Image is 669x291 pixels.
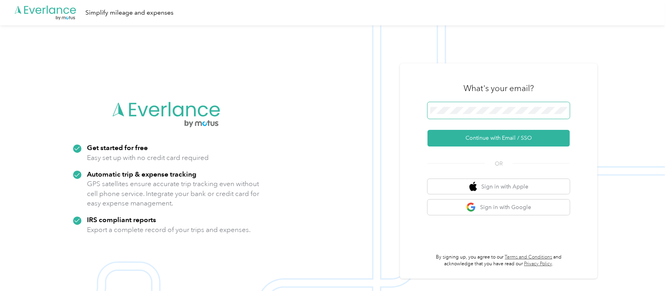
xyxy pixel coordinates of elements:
p: Export a complete record of your trips and expenses. [87,225,251,235]
span: OR [485,160,513,168]
img: google logo [466,202,476,212]
img: apple logo [469,182,477,192]
h3: What's your email? [464,83,534,94]
button: apple logoSign in with Apple [428,179,570,194]
button: Continue with Email / SSO [428,130,570,146]
button: google logoSign in with Google [428,200,570,215]
p: Easy set up with no credit card required [87,153,209,163]
div: Simplify mileage and expenses [85,8,173,18]
strong: Automatic trip & expense tracking [87,170,196,178]
p: GPS satellites ensure accurate trip tracking even without cell phone service. Integrate your bank... [87,179,260,208]
a: Privacy Policy [524,261,552,267]
strong: IRS compliant reports [87,215,156,224]
strong: Get started for free [87,143,148,152]
a: Terms and Conditions [505,254,552,260]
p: By signing up, you agree to our and acknowledge that you have read our . [428,254,570,268]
